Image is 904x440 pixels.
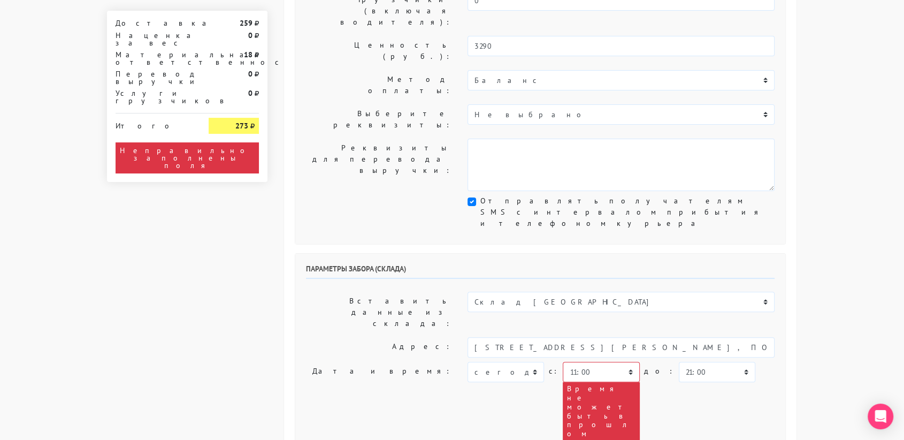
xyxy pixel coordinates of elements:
[108,32,201,47] div: Наценка за вес
[548,362,558,381] label: c:
[248,69,252,79] strong: 0
[298,70,459,100] label: Метод оплаты:
[248,31,252,40] strong: 0
[480,195,775,229] label: Отправлять получателям SMS с интервалом прибытия и телефоном курьера
[306,264,775,279] h6: Параметры забора (склада)
[108,19,201,27] div: Доставка
[298,104,459,134] label: Выберите реквизиты:
[248,88,252,98] strong: 0
[868,404,893,429] div: Open Intercom Messenger
[108,70,201,85] div: Перевод выручки
[644,362,675,381] label: до:
[298,139,459,191] label: Реквизиты для перевода выручки:
[298,292,459,333] label: Вставить данные из склада:
[235,121,248,131] strong: 273
[108,51,201,66] div: Материальная ответственность
[116,118,193,130] div: Итого
[108,89,201,104] div: Услуги грузчиков
[240,18,252,28] strong: 259
[244,50,252,59] strong: 18
[298,36,459,66] label: Ценность (руб.):
[116,142,259,173] div: Неправильно заполнены поля
[298,337,459,358] label: Адрес:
